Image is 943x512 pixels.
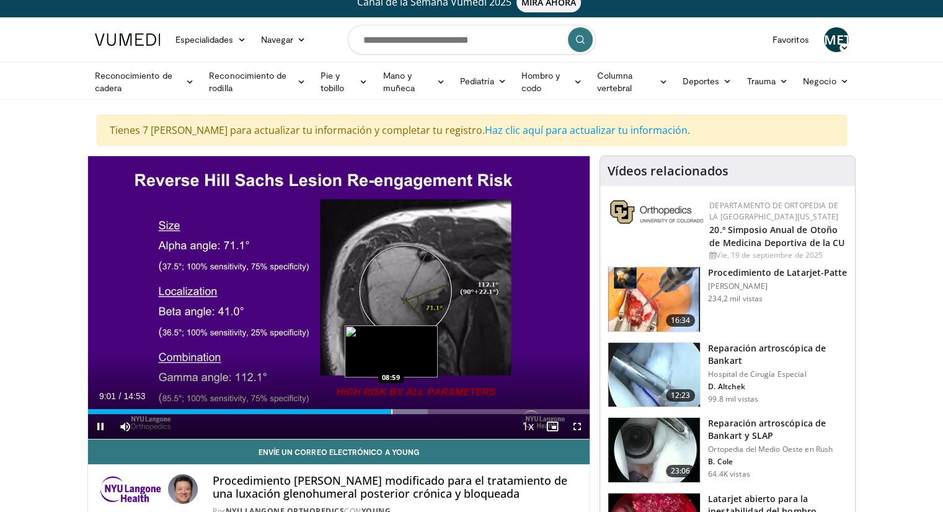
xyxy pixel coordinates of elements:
a: Pediatría [453,69,514,94]
font: Especialidades [175,34,234,45]
font: Pediatría [460,76,494,86]
font: B. Cole [708,456,733,467]
a: METRO [824,27,849,52]
font: 12:23 [671,390,691,400]
font: Reconocimiento de cadera [95,70,172,93]
font: 99.8 mil vistas [708,394,758,404]
button: Fullscreen [565,414,590,439]
img: image.jpeg [345,325,438,377]
font: 16:34 [671,315,691,325]
img: cole_0_3.png.150x105_q85_crop-smart_upscale.jpg [608,418,700,482]
button: Playback Rate [515,414,540,439]
a: 12:23 Reparación artroscópica de Bankart Hospital de Cirugía Especial D. Altchek 99.8 mil vistas [608,342,848,408]
font: Envíe un correo electrónico a Young [259,448,419,456]
button: Pause [88,414,113,439]
font: Reparación artroscópica de Bankart y SLAP [708,417,826,441]
img: 617583_3.png.150x105_q85_crop-smart_upscale.jpg [608,267,700,332]
a: Hombro y codo [514,69,590,94]
font: Vie, 19 de septiembre de 2025 [716,250,823,260]
a: Envíe un correo electrónico a Young [88,439,590,464]
font: Mano y muñeca [383,70,414,93]
font: Tienes 7 [PERSON_NAME] para actualizar tu información y completar tu registro. [110,123,485,137]
img: Logotipo de VuMedi [95,33,161,46]
font: Procedimiento [PERSON_NAME] modificado para el tratamiento de una luxación glenohumeral posterior... [213,473,567,501]
a: Favoritos [765,27,817,52]
a: Especialidades [168,27,254,52]
a: Reconocimiento de rodilla [201,69,313,94]
font: METRO [824,30,870,48]
img: 10039_3.png.150x105_q85_crop-smart_upscale.jpg [608,343,700,407]
img: Ortopedia Langone de la Universidad de Nueva York [98,474,163,504]
font: Ortopedia del Medio Oeste en Rush [708,444,833,454]
font: Deportes [683,76,720,86]
img: 355603a8-37da-49b6-856f-e00d7e9307d3.png.150x105_q85_autocrop_double_scale_upscale_version-0.2.png [610,200,703,224]
a: Deportes [675,69,740,94]
div: Progress Bar [88,409,590,414]
font: Reparación artroscópica de Bankart [708,342,826,366]
button: Mute [113,414,138,439]
font: 234,2 mil vistas [708,293,763,304]
a: Pie y tobillo [313,69,376,94]
font: Procedimiento de Latarjet-Patte [708,267,847,278]
font: D. Altchek [708,381,745,392]
font: Hombro y codo [521,70,560,93]
video-js: Video Player [88,156,590,439]
font: [PERSON_NAME] [708,281,768,291]
a: 23:06 Reparación artroscópica de Bankart y SLAP Ortopedia del Medio Oeste en Rush B. Cole 64.4K v... [608,417,848,483]
a: Trauma [739,69,795,94]
font: Reconocimiento de rodilla [209,70,286,93]
font: 64.4K vistas [708,469,750,479]
font: Hospital de Cirugía Especial [708,369,806,379]
font: Vídeos relacionados [608,162,728,179]
font: Columna vertebral [596,70,632,93]
input: Buscar temas, intervenciones [348,25,596,55]
a: Columna vertebral [589,69,675,94]
font: Negocio [803,76,836,86]
font: Pie y tobillo [321,70,345,93]
a: Haz clic aquí para actualizar tu información. [485,123,690,137]
a: Departamento de Ortopedia de la [GEOGRAPHIC_DATA][US_STATE] [709,200,838,222]
a: Reconocimiento de cadera [87,69,202,94]
font: Favoritos [773,34,809,45]
a: Negocio [795,69,856,94]
span: 9:01 [99,391,116,401]
font: Navegar [261,34,294,45]
font: Trauma [746,76,775,86]
a: Navegar [254,27,314,52]
font: 23:06 [671,466,691,476]
a: 20.º Simposio Anual de Otoño de Medicina Deportiva de la CU [709,224,844,249]
button: Enable picture-in-picture mode [540,414,565,439]
span: 14:53 [123,391,145,401]
a: Mano y muñeca [375,69,452,94]
a: 16:34 Procedimiento de Latarjet-Patte [PERSON_NAME] 234,2 mil vistas [608,267,848,332]
img: Avatar [168,474,198,504]
span: / [119,391,122,401]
